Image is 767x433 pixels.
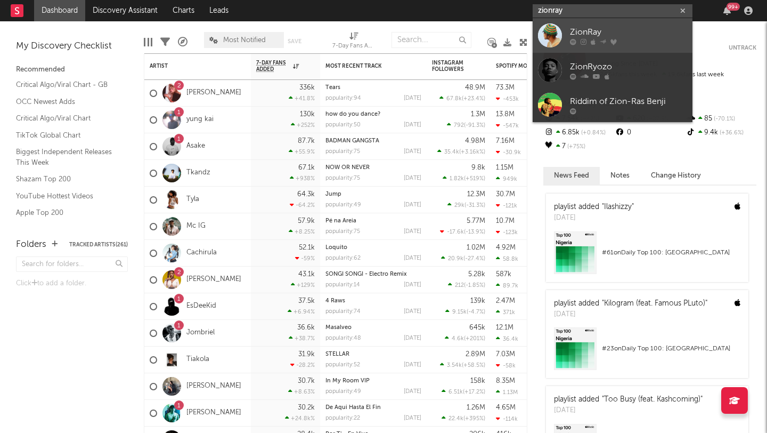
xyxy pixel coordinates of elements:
[496,63,576,69] div: Spotify Monthly Listeners
[404,335,421,341] div: [DATE]
[298,404,315,411] div: 30.2k
[298,351,315,358] div: 31.9k
[332,40,375,53] div: 7-Day Fans Added (7-Day Fans Added)
[16,96,117,108] a: OCC Newest Adds
[186,248,217,258] a: Cachirula
[554,405,703,416] div: [DATE]
[69,242,128,247] button: Tracked Artists(261)
[285,415,315,422] div: +24.8k %
[16,146,117,168] a: Biggest Independent Releases This Week
[496,202,517,209] div: -121k
[432,60,469,73] div: Instagram Followers
[223,37,266,44] span: Most Notified
[186,222,206,231] a: Mc IG
[447,122,485,129] div: ( )
[325,218,356,224] a: Pé na Areia
[496,351,515,358] div: 7.03M
[467,244,485,251] div: 1.02M
[325,165,370,171] a: NOW OR NEVER
[566,144,585,150] span: +75 %
[325,175,360,181] div: popularity: 75
[299,84,315,91] div: 336k
[496,138,515,145] div: 7.16M
[467,218,485,224] div: 5.77M
[160,27,170,58] div: Filters
[554,394,703,405] div: playlist added
[466,336,484,342] span: +201 %
[723,6,731,15] button: 99+
[554,309,707,320] div: [DATE]
[300,111,315,118] div: 130k
[447,229,464,235] span: -17.6k
[450,176,464,182] span: 1.82k
[496,415,518,422] div: -114k
[468,271,485,278] div: 5.28k
[16,277,128,290] div: Click to add a folder.
[404,389,421,395] div: [DATE]
[718,130,744,136] span: +36.6 %
[602,246,740,259] div: # 61 on Daily Top 100: [GEOGRAPHIC_DATA]
[16,40,128,53] div: My Discovery Checklist
[186,89,241,98] a: [PERSON_NAME]
[533,4,692,18] input: Search for artists
[325,415,360,421] div: popularity: 22
[325,405,381,411] a: De Aqui Hasta El Fin
[325,202,361,208] div: popularity: 49
[404,149,421,155] div: [DATE]
[543,140,614,154] div: 7
[288,388,315,395] div: +8.63 %
[325,378,370,384] a: In My Room VIP
[325,85,340,91] a: Tears
[465,84,485,91] div: 48.9M
[466,283,484,288] span: -1.85 %
[496,164,513,171] div: 1.15M
[496,324,513,331] div: 12.1M
[186,275,241,284] a: [PERSON_NAME]
[291,282,315,288] div: +129 %
[325,271,407,277] a: SONGI SONGI - Electro Remix
[496,271,511,278] div: 587k
[325,325,352,331] a: Masalveo
[16,79,117,91] a: Critical Algo/Viral Chart - GB
[178,27,187,58] div: A&R Pipeline
[298,298,315,304] div: 37.5k
[16,63,128,76] div: Recommended
[16,173,117,185] a: Shazam Top 200
[468,309,484,315] span: -4.7 %
[543,167,600,185] button: News Feed
[325,245,421,251] div: Loquito
[325,138,379,144] a: BADMAN GANGSTA
[546,327,748,378] a: #23onDaily Top 100: [GEOGRAPHIC_DATA]
[496,309,515,316] div: 371k
[404,122,421,128] div: [DATE]
[325,362,360,368] div: popularity: 52
[299,244,315,251] div: 52.1k
[496,282,518,289] div: 89.7k
[466,351,485,358] div: 2.89M
[470,378,485,384] div: 158k
[298,378,315,384] div: 30.7k
[325,298,345,304] a: 4 Raws
[404,175,421,181] div: [DATE]
[465,416,484,422] span: +395 %
[404,415,421,421] div: [DATE]
[291,122,315,129] div: +252 %
[444,149,459,155] span: 35.4k
[448,389,463,395] span: 6.51k
[448,282,485,288] div: ( )
[640,167,712,185] button: Change History
[297,191,315,198] div: 64.3k
[298,218,315,224] div: 57.9k
[16,190,117,202] a: YouTube Hottest Videos
[325,351,421,357] div: STELLAR
[290,202,315,209] div: -64.2 %
[496,218,515,224] div: 10.7M
[404,255,421,261] div: [DATE]
[471,111,485,118] div: 1.3M
[729,43,756,53] button: Untrack
[289,228,315,235] div: +8.25 %
[496,84,515,91] div: 73.3M
[16,256,128,272] input: Search for folders...
[325,229,360,235] div: popularity: 75
[290,175,315,182] div: +938 %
